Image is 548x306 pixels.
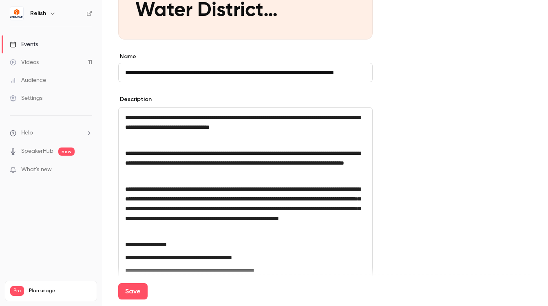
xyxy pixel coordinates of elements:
h6: Relish [30,9,46,18]
span: Plan usage [29,288,92,294]
img: Relish [10,7,23,20]
iframe: Noticeable Trigger [82,166,92,174]
label: Name [118,53,373,61]
button: Save [118,283,148,299]
li: help-dropdown-opener [10,129,92,137]
span: Pro [10,286,24,296]
div: Events [10,40,38,48]
div: Videos [10,58,39,66]
div: Settings [10,94,42,102]
a: SpeakerHub [21,147,53,156]
label: Description [118,95,152,103]
span: Help [21,129,33,137]
span: new [58,147,75,156]
div: Audience [10,76,46,84]
span: What's new [21,165,52,174]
